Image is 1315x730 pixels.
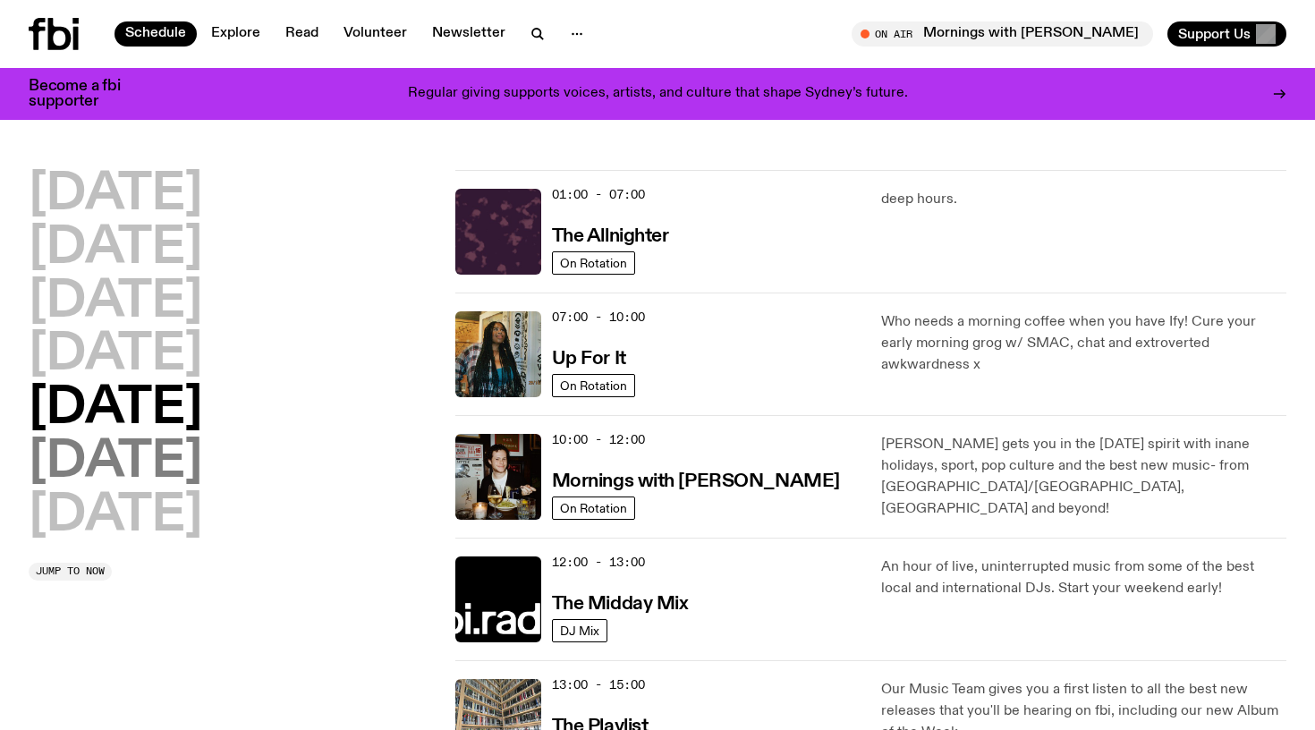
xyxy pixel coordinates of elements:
p: deep hours. [881,189,1286,210]
img: Ify - a Brown Skin girl with black braided twists, looking up to the side with her tongue stickin... [455,311,541,397]
a: On Rotation [552,497,635,520]
span: DJ Mix [560,624,599,637]
button: Support Us [1167,21,1286,47]
a: Schedule [115,21,197,47]
span: 10:00 - 12:00 [552,431,645,448]
a: On Rotation [552,374,635,397]
button: Jump to now [29,563,112,581]
a: Up For It [552,346,626,369]
a: DJ Mix [552,619,607,642]
span: Jump to now [36,566,105,576]
img: Sam blankly stares at the camera, brightly lit by a camera flash wearing a hat collared shirt and... [455,434,541,520]
a: The Allnighter [552,224,669,246]
button: [DATE] [29,437,202,488]
span: On Rotation [560,501,627,514]
span: Support Us [1178,26,1251,42]
a: The Midday Mix [552,591,689,614]
a: Volunteer [333,21,418,47]
span: 07:00 - 10:00 [552,309,645,326]
p: An hour of live, uninterrupted music from some of the best local and international DJs. Start you... [881,556,1286,599]
a: Read [275,21,329,47]
a: Explore [200,21,271,47]
p: Regular giving supports voices, artists, and culture that shape Sydney’s future. [408,86,908,102]
h3: The Allnighter [552,227,669,246]
span: On Rotation [560,256,627,269]
a: Newsletter [421,21,516,47]
span: 01:00 - 07:00 [552,186,645,203]
button: [DATE] [29,384,202,434]
span: 13:00 - 15:00 [552,676,645,693]
button: [DATE] [29,330,202,380]
h3: Up For It [552,350,626,369]
button: [DATE] [29,491,202,541]
p: [PERSON_NAME] gets you in the [DATE] spirit with inane holidays, sport, pop culture and the best ... [881,434,1286,520]
span: On Rotation [560,378,627,392]
button: On AirMornings with [PERSON_NAME] [852,21,1153,47]
span: 12:00 - 13:00 [552,554,645,571]
a: Mornings with [PERSON_NAME] [552,469,840,491]
button: [DATE] [29,224,202,274]
h3: The Midday Mix [552,595,689,614]
h3: Become a fbi supporter [29,79,143,109]
a: On Rotation [552,251,635,275]
button: [DATE] [29,277,202,327]
p: Who needs a morning coffee when you have Ify! Cure your early morning grog w/ SMAC, chat and extr... [881,311,1286,376]
h3: Mornings with [PERSON_NAME] [552,472,840,491]
button: [DATE] [29,170,202,220]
